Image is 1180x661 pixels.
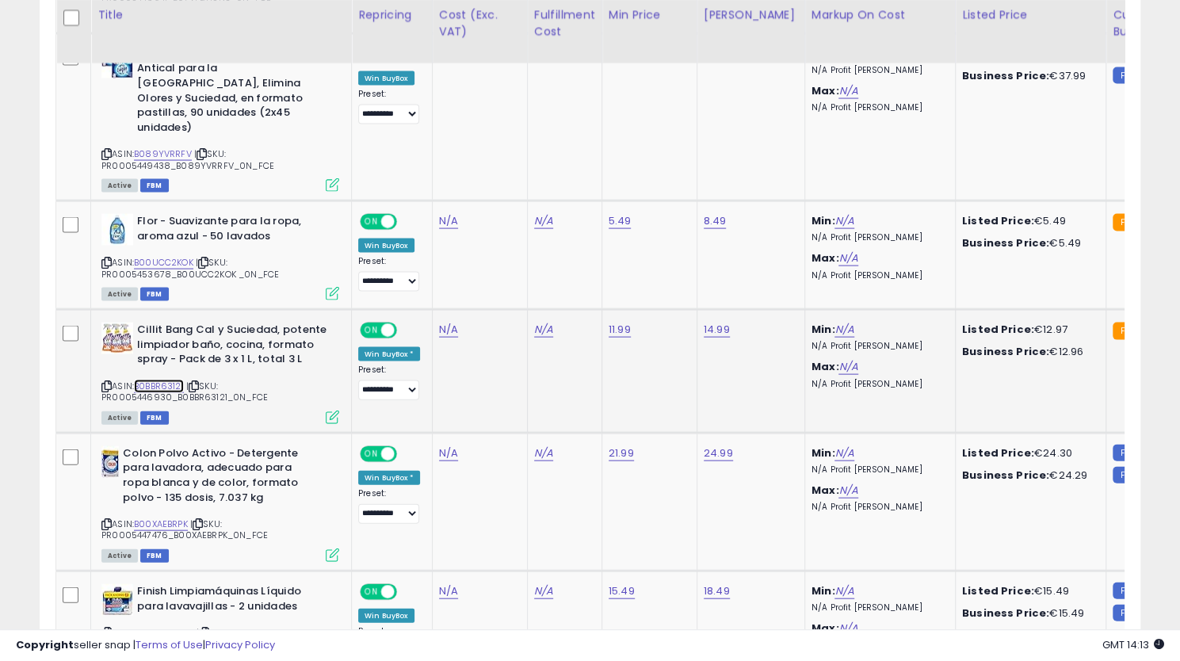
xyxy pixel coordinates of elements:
p: N/A Profit [PERSON_NAME] [811,341,943,352]
span: | SKU: PR0005449438_B089YVRRFV_0N_FCE [101,147,274,171]
div: Min Price [609,7,690,24]
span: FBM [140,288,169,301]
p: N/A Profit [PERSON_NAME] [811,270,943,281]
small: FBM [1113,467,1144,483]
span: ON [361,216,381,229]
b: Max: [811,83,839,98]
span: All listings currently available for purchase on Amazon [101,549,138,563]
th: The percentage added to the cost of goods (COGS) that forms the calculator for Min & Max prices. [804,1,955,63]
a: N/A [439,583,458,599]
p: N/A Profit [PERSON_NAME] [811,232,943,243]
a: 15.49 [609,583,635,599]
a: 21.99 [609,445,634,461]
img: 51NwvzqwbFL._SL40_.jpg [101,446,119,478]
span: All listings currently available for purchase on Amazon [101,411,138,425]
small: FBM [1113,583,1144,599]
p: N/A Profit [PERSON_NAME] [811,602,943,613]
p: N/A Profit [PERSON_NAME] [811,102,943,113]
div: ASIN: [101,446,339,560]
b: Cillit Bang Cal y Suciedad, potente limpiador baño, cocina, formato spray - Pack de 3 x 1 L, tota... [137,323,330,371]
span: All listings currently available for purchase on Amazon [101,179,138,193]
a: B00XAEBRPK [134,518,188,531]
a: 5.49 [609,213,632,229]
div: €15.49 [962,584,1094,598]
a: N/A [838,359,857,375]
b: Calgon Powerball Pastillas - Antical para la [GEOGRAPHIC_DATA], Elimina Olores y Suciedad, en for... [137,47,330,139]
small: FBM [1113,67,1144,84]
img: 51-FuIMCE2L._SL40_.jpg [101,323,133,354]
a: Terms of Use [136,637,203,652]
b: Min: [811,213,835,228]
b: Min: [811,322,835,337]
a: 24.99 [704,445,733,461]
b: Max: [811,483,839,498]
div: Listed Price [962,7,1099,24]
p: N/A Profit [PERSON_NAME] [811,502,943,513]
a: Privacy Policy [205,637,275,652]
div: ASIN: [101,323,339,422]
div: Win BuyBox [358,239,414,253]
div: Cost (Exc. VAT) [439,7,521,40]
div: €12.96 [962,345,1094,359]
a: N/A [534,213,553,229]
div: Title [97,7,345,24]
span: FBM [140,549,169,563]
span: OFF [395,586,420,599]
p: N/A Profit [PERSON_NAME] [811,464,943,476]
a: N/A [834,213,853,229]
p: N/A Profit [PERSON_NAME] [811,379,943,390]
div: Win BuyBox * [358,347,420,361]
div: Repricing [358,7,426,24]
b: Colon Polvo Activo - Detergente para lavadora, adecuado para ropa blanca y de color, formato polv... [123,446,315,509]
div: Preset: [358,89,420,124]
span: OFF [395,324,420,338]
a: N/A [834,322,853,338]
b: Min: [811,583,835,598]
a: B0BBR63121 [134,380,184,393]
a: N/A [834,583,853,599]
b: Min: [811,445,835,460]
b: Flor - Suavizante para la ropa, aroma azul - 50 lavados [137,214,330,247]
a: N/A [534,322,553,338]
a: 11.99 [609,322,631,338]
small: FBA [1113,214,1142,231]
div: Fulfillment Cost [534,7,595,40]
a: 14.99 [704,322,730,338]
span: | SKU: PR0005453678_B00UCC2KOK _0N_FCE [101,256,279,280]
a: N/A [439,322,458,338]
span: | SKU: PR0005447476_B00XAEBRPK_0N_FCE [101,518,268,541]
b: Business Price: [962,606,1049,621]
div: €24.29 [962,468,1094,483]
a: N/A [838,250,857,266]
div: seller snap | | [16,638,275,653]
div: Markup on Cost [811,7,949,24]
p: N/A Profit [PERSON_NAME] [811,65,943,76]
div: Preset: [358,488,420,524]
b: Listed Price: [962,583,1034,598]
div: €37.99 [962,69,1094,83]
div: ASIN: [101,47,339,190]
span: 2025-08-13 14:13 GMT [1102,637,1164,652]
span: All listings currently available for purchase on Amazon [101,288,138,301]
div: €5.49 [962,214,1094,228]
a: N/A [534,583,553,599]
div: [PERSON_NAME] [704,7,798,24]
b: Finish Limpiamáquinas Líquido para lavavajillas - 2 unidades [137,584,330,617]
a: 8.49 [704,213,727,229]
div: Preset: [358,365,420,400]
div: Preset: [358,256,420,292]
b: Business Price: [962,344,1049,359]
div: Win BuyBox * [358,471,420,485]
span: FBM [140,411,169,425]
span: OFF [395,447,420,460]
div: Win BuyBox [358,71,414,86]
div: €15.49 [962,606,1094,621]
b: Listed Price: [962,213,1034,228]
span: | SKU: PR0005446930_B0BBR63121_0N_FCE [101,380,268,403]
small: FBM [1113,605,1144,621]
div: Win BuyBox [358,609,414,623]
a: B00UCC2KOK [134,256,193,269]
div: €12.97 [962,323,1094,337]
b: Listed Price: [962,445,1034,460]
b: Business Price: [962,468,1049,483]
